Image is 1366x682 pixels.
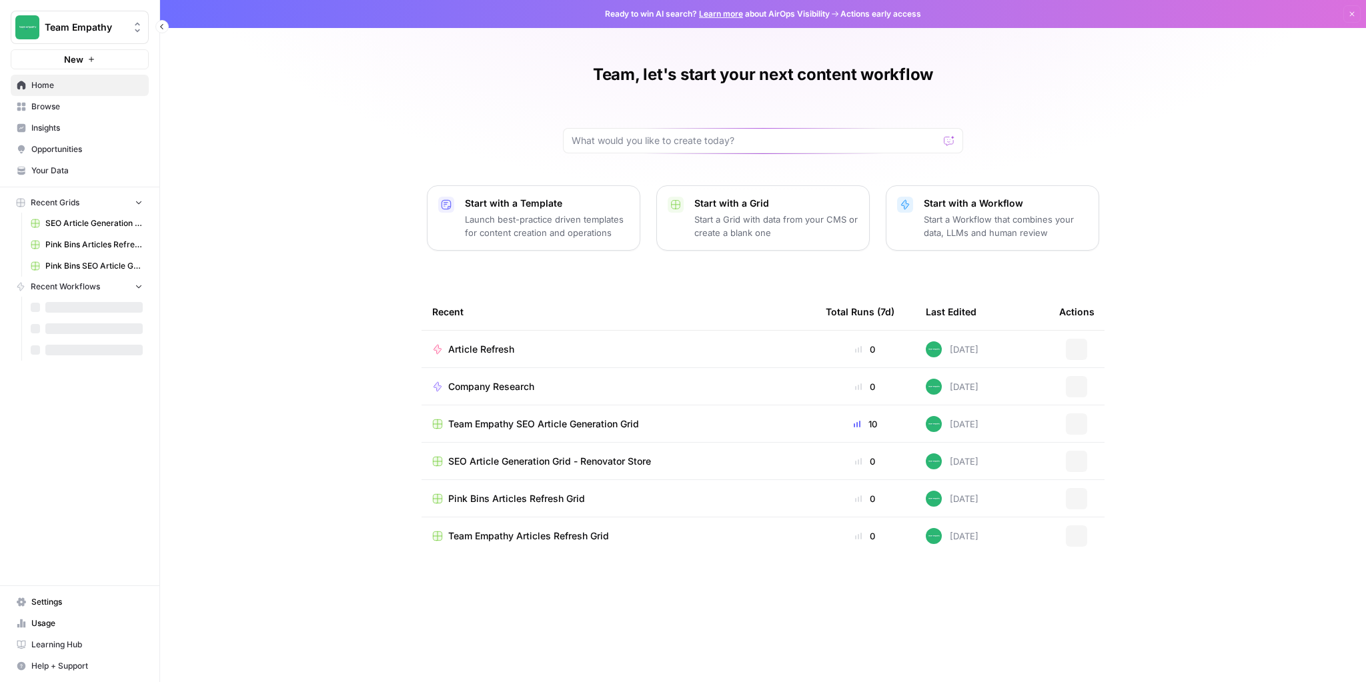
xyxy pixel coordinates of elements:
[11,655,149,677] button: Help + Support
[11,75,149,96] a: Home
[448,529,609,543] span: Team Empathy Articles Refresh Grid
[926,416,978,432] div: [DATE]
[465,213,629,239] p: Launch best-practice driven templates for content creation and operations
[826,417,904,431] div: 10
[432,343,804,356] a: Article Refresh
[432,417,804,431] a: Team Empathy SEO Article Generation Grid
[31,596,143,608] span: Settings
[25,213,149,234] a: SEO Article Generation Grid - Uncharted Influencer Agency
[31,639,143,651] span: Learning Hub
[465,197,629,210] p: Start with a Template
[11,634,149,655] a: Learning Hub
[31,617,143,629] span: Usage
[924,213,1088,239] p: Start a Workflow that combines your data, LLMs and human review
[25,255,149,277] a: Pink Bins SEO Article Generation Grid
[31,197,79,209] span: Recent Grids
[448,455,651,468] span: SEO Article Generation Grid - Renovator Store
[926,491,978,507] div: [DATE]
[926,491,942,507] img: wwg0kvabo36enf59sssm51gfoc5r
[926,341,978,357] div: [DATE]
[826,380,904,393] div: 0
[886,185,1099,251] button: Start with a WorkflowStart a Workflow that combines your data, LLMs and human review
[926,293,976,330] div: Last Edited
[25,234,149,255] a: Pink Bins Articles Refresh Grid
[11,160,149,181] a: Your Data
[694,213,858,239] p: Start a Grid with data from your CMS or create a blank one
[427,185,640,251] button: Start with a TemplateLaunch best-practice driven templates for content creation and operations
[31,281,100,293] span: Recent Workflows
[11,277,149,297] button: Recent Workflows
[64,53,83,66] span: New
[11,139,149,160] a: Opportunities
[826,455,904,468] div: 0
[826,293,894,330] div: Total Runs (7d)
[926,341,942,357] img: wwg0kvabo36enf59sssm51gfoc5r
[924,197,1088,210] p: Start with a Workflow
[432,492,804,505] a: Pink Bins Articles Refresh Grid
[31,143,143,155] span: Opportunities
[926,379,978,395] div: [DATE]
[45,260,143,272] span: Pink Bins SEO Article Generation Grid
[926,528,942,544] img: wwg0kvabo36enf59sssm51gfoc5r
[432,455,804,468] a: SEO Article Generation Grid - Renovator Store
[31,660,143,672] span: Help + Support
[605,8,830,20] span: Ready to win AI search? about AirOps Visibility
[656,185,870,251] button: Start with a GridStart a Grid with data from your CMS or create a blank one
[11,193,149,213] button: Recent Grids
[11,11,149,44] button: Workspace: Team Empathy
[826,529,904,543] div: 0
[826,343,904,356] div: 0
[448,492,585,505] span: Pink Bins Articles Refresh Grid
[31,79,143,91] span: Home
[699,9,743,19] a: Learn more
[840,8,921,20] span: Actions early access
[11,591,149,613] a: Settings
[45,239,143,251] span: Pink Bins Articles Refresh Grid
[31,122,143,134] span: Insights
[31,101,143,113] span: Browse
[926,453,942,469] img: wwg0kvabo36enf59sssm51gfoc5r
[15,15,39,39] img: Team Empathy Logo
[31,165,143,177] span: Your Data
[11,96,149,117] a: Browse
[926,528,978,544] div: [DATE]
[448,380,534,393] span: Company Research
[926,379,942,395] img: wwg0kvabo36enf59sssm51gfoc5r
[826,492,904,505] div: 0
[926,453,978,469] div: [DATE]
[926,416,942,432] img: wwg0kvabo36enf59sssm51gfoc5r
[694,197,858,210] p: Start with a Grid
[448,417,639,431] span: Team Empathy SEO Article Generation Grid
[432,529,804,543] a: Team Empathy Articles Refresh Grid
[432,293,804,330] div: Recent
[11,613,149,634] a: Usage
[11,117,149,139] a: Insights
[432,380,804,393] a: Company Research
[45,21,125,34] span: Team Empathy
[593,64,933,85] h1: Team, let's start your next content workflow
[572,134,938,147] input: What would you like to create today?
[11,49,149,69] button: New
[1059,293,1095,330] div: Actions
[448,343,514,356] span: Article Refresh
[45,217,143,229] span: SEO Article Generation Grid - Uncharted Influencer Agency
